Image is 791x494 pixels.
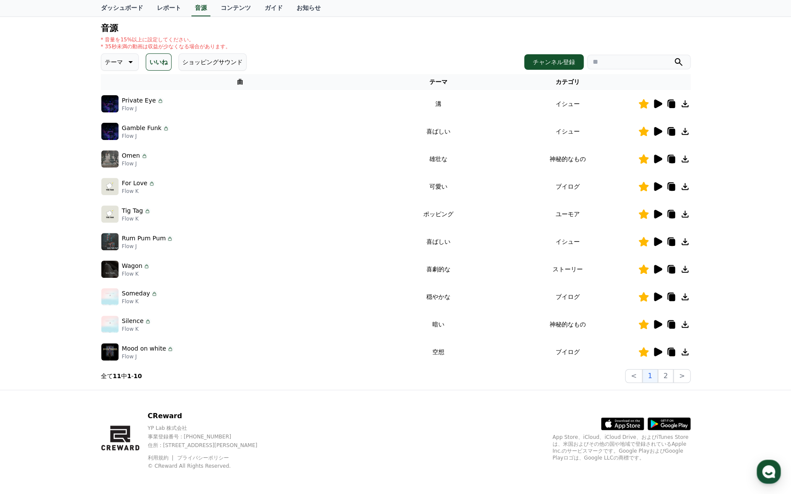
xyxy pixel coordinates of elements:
p: * 35秒未満の動画は収益が少なくなる場合があります。 [101,43,231,50]
p: Rum Pum Pum [122,234,166,243]
div: ドメイン: [DOMAIN_NAME] [22,22,100,30]
td: ポッピング [380,200,497,228]
p: Flow J [122,243,174,250]
p: Gamble Funk [122,124,162,133]
td: ブイログ [497,173,638,200]
p: Flow J [122,160,148,167]
button: < [625,369,642,383]
img: music [101,178,119,195]
td: 空想 [380,338,497,366]
p: For Love [122,179,147,188]
span: Messages [72,286,97,293]
span: Home [22,286,37,293]
td: イシュー [497,228,638,255]
p: Tig Tag [122,206,143,215]
div: v 4.0.25 [24,14,42,21]
p: * 音量を15%以上に設定してください。 [101,36,231,43]
p: テーマ [105,56,123,68]
p: CReward [147,411,272,421]
td: 神秘的なもの [497,311,638,338]
button: テーマ [101,53,139,71]
img: music [101,343,119,360]
p: Silence [122,317,144,326]
p: 事業登録番号 : [PHONE_NUMBER] [147,433,272,440]
td: 雄壮な [380,145,497,173]
button: チャンネル登録 [524,54,584,70]
button: 1 [642,369,658,383]
p: © CReward All Rights Reserved. [147,463,272,469]
td: 溝 [380,90,497,118]
img: website_grey.svg [14,22,21,30]
img: music [101,95,119,112]
td: 喜ばしい [380,228,497,255]
td: 暗い [380,311,497,338]
img: music [101,123,119,140]
td: ブイログ [497,283,638,311]
button: > [673,369,690,383]
p: Mood on white [122,344,166,353]
p: Flow K [122,270,150,277]
td: 喜劇的な [380,255,497,283]
button: 2 [658,369,673,383]
p: Flow J [122,105,164,112]
p: Flow J [122,133,169,140]
a: 利用規約 [147,455,175,461]
img: music [101,205,119,223]
span: Settings [128,286,149,293]
img: logo_orange.svg [14,14,21,21]
th: 曲 [101,74,380,90]
p: Flow K [122,215,151,222]
p: Flow J [122,353,174,360]
strong: 11 [113,373,121,379]
td: ユーモア [497,200,638,228]
img: music [101,233,119,250]
p: Flow K [122,298,158,305]
a: Settings [111,273,166,295]
th: テーマ [380,74,497,90]
td: 神秘的なもの [497,145,638,173]
p: 全て 中 - [101,372,142,380]
button: いいね [146,53,172,71]
p: Private Eye [122,96,156,105]
p: Someday [122,289,150,298]
img: music [101,288,119,305]
h4: 音源 [101,23,691,33]
img: tab_keywords_by_traffic_grey.svg [91,51,97,58]
p: Wagon [122,261,143,270]
td: 喜ばしい [380,118,497,145]
a: プライバシーポリシー [177,455,229,461]
td: ブイログ [497,338,638,366]
img: music [101,316,119,333]
img: music [101,261,119,278]
img: tab_domain_overview_orange.svg [29,51,36,58]
div: ドメイン概要 [39,52,72,57]
p: 住所 : [STREET_ADDRESS][PERSON_NAME] [147,442,272,449]
td: イシュー [497,90,638,118]
td: 穏やかな [380,283,497,311]
p: YP Lab 株式会社 [147,425,272,432]
td: イシュー [497,118,638,145]
img: music [101,150,119,168]
td: 可愛い [380,173,497,200]
strong: 1 [127,373,131,379]
p: Flow K [122,326,151,332]
p: App Store、iCloud、iCloud Drive、およびiTunes Storeは、米国およびその他の国や地域で登録されているApple Inc.のサービスマークです。Google P... [553,434,691,461]
a: Messages [57,273,111,295]
p: Omen [122,151,140,160]
strong: 10 [134,373,142,379]
button: ショッピングサウンド [178,53,247,71]
div: キーワード流入 [100,52,139,57]
a: Home [3,273,57,295]
td: ストーリー [497,255,638,283]
th: カテゴリ [497,74,638,90]
p: Flow K [122,188,155,195]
